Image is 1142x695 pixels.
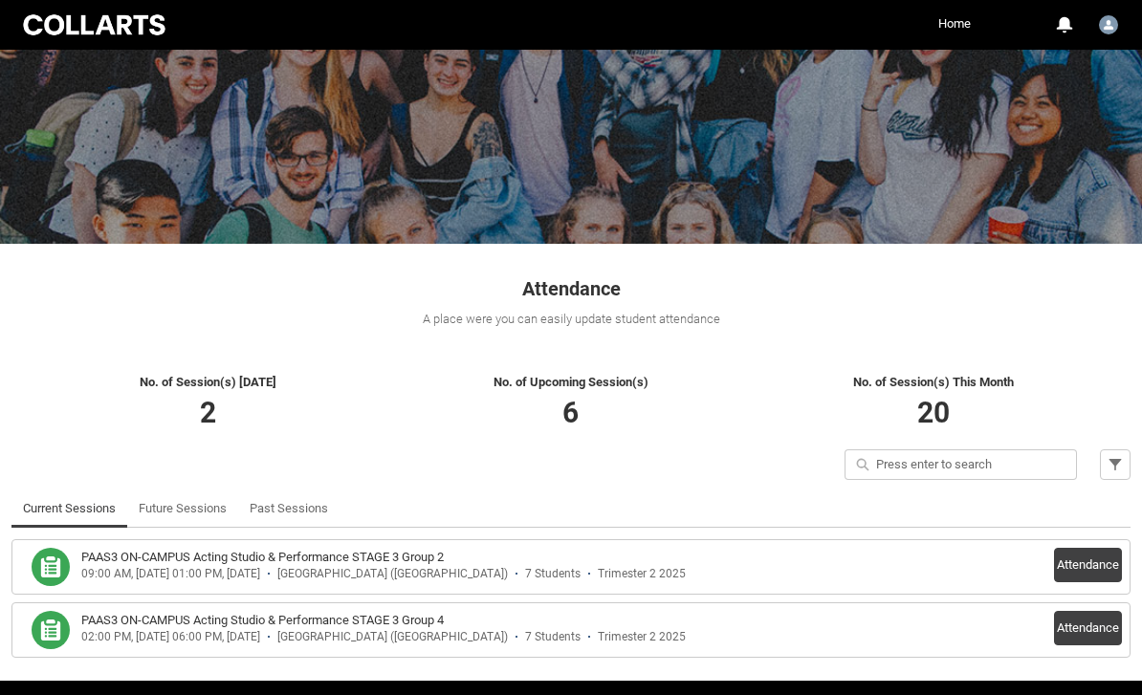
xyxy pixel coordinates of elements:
[238,489,340,528] li: Past Sessions
[1094,8,1123,38] button: User Profile Eva.Morey
[1054,611,1122,645] button: Attendance
[525,567,581,581] div: 7 Students
[81,548,444,567] h3: PAAS3 ON-CAMPUS Acting Studio & Performance STAGE 3 Group 2
[200,396,216,429] span: 2
[81,630,260,644] div: 02:00 PM, [DATE] 06:00 PM, [DATE]
[81,611,444,630] h3: PAAS3 ON-CAMPUS Acting Studio & Performance STAGE 3 Group 4
[277,567,508,581] div: [GEOGRAPHIC_DATA] ([GEOGRAPHIC_DATA])
[917,396,950,429] span: 20
[11,489,127,528] li: Current Sessions
[598,567,686,581] div: Trimester 2 2025
[81,567,260,581] div: 09:00 AM, [DATE] 01:00 PM, [DATE]
[23,489,116,528] a: Current Sessions
[525,630,581,644] div: 7 Students
[1099,15,1118,34] img: Eva.Morey
[845,449,1077,480] input: Press enter to search
[140,375,276,389] span: No. of Session(s) [DATE]
[598,630,686,644] div: Trimester 2 2025
[139,489,227,528] a: Future Sessions
[1054,548,1122,582] button: Attendance
[933,10,976,38] a: Home
[127,489,238,528] li: Future Sessions
[11,310,1131,329] div: A place were you can easily update student attendance
[562,396,579,429] span: 6
[494,375,648,389] span: No. of Upcoming Session(s)
[853,375,1014,389] span: No. of Session(s) This Month
[250,489,328,528] a: Past Sessions
[277,630,508,644] div: [GEOGRAPHIC_DATA] ([GEOGRAPHIC_DATA])
[522,277,621,300] span: Attendance
[1100,449,1131,480] button: Filter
